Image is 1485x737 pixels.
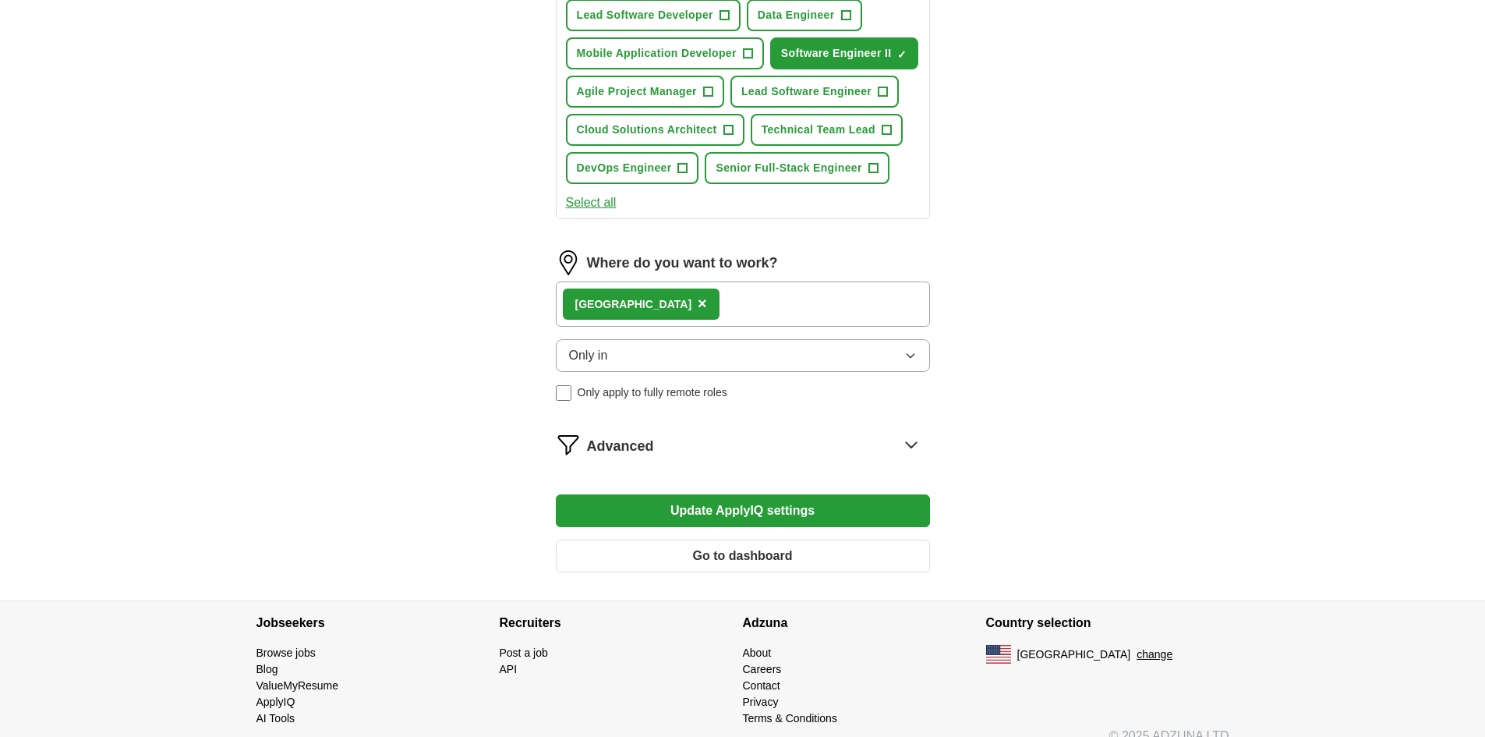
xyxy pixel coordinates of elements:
a: Privacy [743,696,779,708]
button: Select all [566,193,617,212]
a: Post a job [500,647,548,659]
span: Lead Software Developer [577,7,713,23]
button: Lead Software Engineer [730,76,899,108]
span: Software Engineer II [781,45,892,62]
button: Mobile Application Developer [566,37,764,69]
img: location.png [556,250,581,275]
a: AI Tools [256,712,295,725]
span: Senior Full-Stack Engineer [716,160,861,176]
span: Technical Team Lead [762,122,875,138]
button: Software Engineer II✓ [770,37,919,69]
a: Terms & Conditions [743,712,837,725]
span: × [698,295,707,312]
span: Advanced [587,436,654,457]
span: Lead Software Engineer [741,83,872,100]
button: Cloud Solutions Architect [566,114,744,146]
a: Browse jobs [256,647,316,659]
button: change [1137,647,1172,663]
img: US flag [986,645,1011,664]
button: Agile Project Manager [566,76,724,108]
a: About [743,647,772,659]
div: [GEOGRAPHIC_DATA] [575,296,692,313]
span: Agile Project Manager [577,83,697,100]
button: Technical Team Lead [751,114,903,146]
img: filter [556,432,581,457]
button: DevOps Engineer [566,152,699,184]
button: Update ApplyIQ settings [556,494,930,527]
span: DevOps Engineer [577,160,672,176]
button: Go to dashboard [556,540,930,572]
span: [GEOGRAPHIC_DATA] [1017,647,1131,663]
a: Careers [743,663,782,675]
a: Blog [256,663,278,675]
a: Contact [743,679,780,692]
span: Only apply to fully remote roles [578,384,727,401]
label: Where do you want to work? [587,253,778,274]
a: ValueMyResume [256,679,339,692]
span: Mobile Application Developer [577,45,737,62]
input: Only apply to fully remote roles [556,385,571,401]
span: Cloud Solutions Architect [577,122,717,138]
span: ✓ [897,48,907,61]
a: ApplyIQ [256,696,295,708]
button: Senior Full-Stack Engineer [705,152,889,184]
h4: Country selection [986,601,1229,645]
span: Only in [569,346,608,365]
button: Only in [556,339,930,372]
button: × [698,292,707,316]
a: API [500,663,518,675]
span: Data Engineer [758,7,835,23]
